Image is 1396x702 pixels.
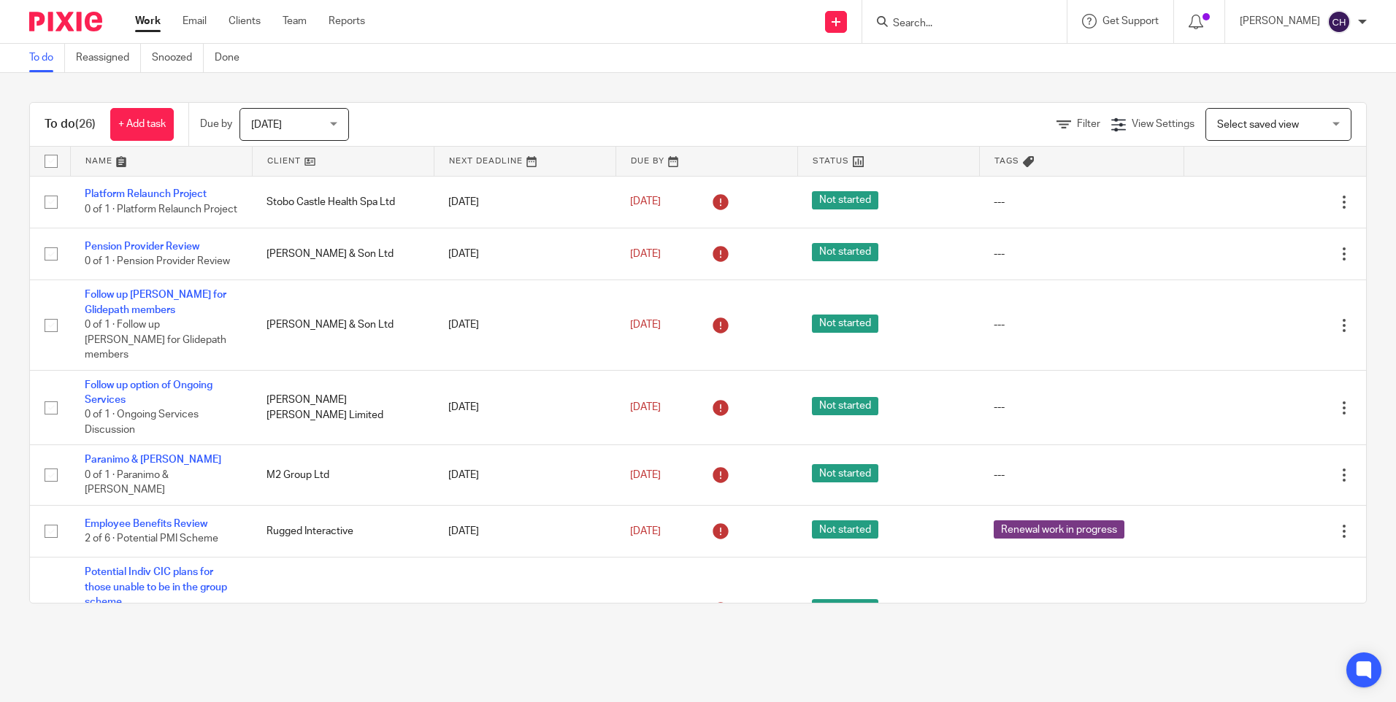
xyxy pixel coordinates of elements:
a: Follow up option of Ongoing Services [85,380,212,405]
a: Platform Relaunch Project [85,189,207,199]
td: Stobo Castle Health Spa Ltd [252,176,434,228]
img: Pixie [29,12,102,31]
a: Reports [329,14,365,28]
a: To do [29,44,65,72]
p: [PERSON_NAME] [1240,14,1320,28]
td: [DATE] [434,228,615,279]
span: 2 of 6 · Potential PMI Scheme [85,533,218,544]
a: Pension Provider Review [85,242,199,252]
span: [DATE] [630,197,661,207]
a: Employee Benefits Review [85,519,207,529]
span: Filter [1077,119,1100,129]
span: [DATE] [630,249,661,259]
a: Follow up [PERSON_NAME] for Glidepath members [85,290,226,315]
span: (26) [75,118,96,130]
span: [DATE] [251,120,282,130]
span: Renewal work in progress [994,520,1124,539]
div: --- [994,195,1170,209]
a: Potential Indiv CIC plans for those unable to be in the group scheme [85,567,227,607]
td: [PERSON_NAME] & Son Ltd [252,280,434,370]
span: [DATE] [630,320,661,330]
td: [DATE] [434,445,615,505]
td: [DATE] [434,370,615,445]
span: Not started [812,397,878,415]
span: Not started [812,464,878,482]
span: 0 of 1 · Pension Provider Review [85,256,230,266]
input: Search [891,18,1023,31]
span: [DATE] [630,402,661,412]
td: M2 Group Ltd [252,445,434,505]
span: 0 of 1 · Follow up [PERSON_NAME] for Glidepath members [85,320,226,360]
span: [DATE] [630,470,661,480]
td: [PERSON_NAME] [PERSON_NAME] Limited [252,370,434,445]
p: Due by [200,117,232,131]
span: Not started [812,315,878,333]
a: Email [183,14,207,28]
td: Rugged Interactive [252,505,434,557]
span: Not started [812,191,878,209]
h1: To do [45,117,96,132]
td: [DATE] [434,505,615,557]
a: Done [215,44,250,72]
a: Reassigned [76,44,141,72]
div: --- [994,317,1170,332]
a: Paranimo & [PERSON_NAME] [85,455,221,465]
td: Colosseum Dental UK Ltd [252,558,434,663]
a: Team [283,14,307,28]
span: Get Support [1102,16,1159,26]
span: [DATE] [630,526,661,536]
span: 0 of 1 · Platform Relaunch Project [85,204,237,215]
div: --- [994,400,1170,414]
a: Work [135,14,161,28]
td: [DATE] [434,280,615,370]
a: + Add task [110,108,174,141]
td: [DATE] [434,558,615,663]
span: 0 of 1 · Paranimo & [PERSON_NAME] [85,470,169,495]
span: View Settings [1132,119,1194,129]
div: --- [994,468,1170,482]
span: 0 of 1 · Ongoing Services Discussion [85,410,199,436]
div: --- [994,247,1170,261]
div: --- [994,603,1170,617]
span: Not started [812,520,878,539]
span: Select saved view [1217,120,1299,130]
span: Not started [812,599,878,617]
td: [DATE] [434,176,615,228]
td: [PERSON_NAME] & Son Ltd [252,228,434,279]
span: Tags [994,157,1019,165]
a: Clients [229,14,261,28]
img: svg%3E [1327,10,1351,34]
span: Not started [812,243,878,261]
a: Snoozed [152,44,204,72]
